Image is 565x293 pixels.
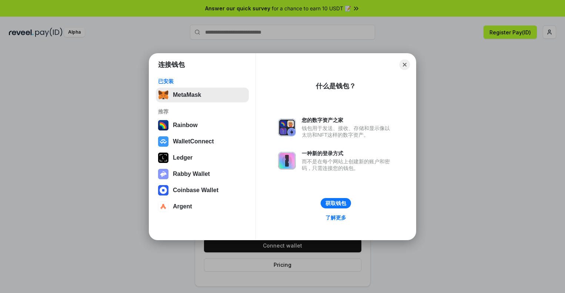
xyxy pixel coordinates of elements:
button: Close [399,59,410,70]
div: Rabby Wallet [173,171,210,177]
div: Rainbow [173,122,198,129]
div: 钱包用于发送、接收、存储和显示像以太坊和NFT这样的数字资产。 [302,125,394,138]
div: 推荐 [158,108,247,115]
div: Argent [173,203,192,210]
div: 而不是在每个网站上创建新的账户和密码，只需连接您的钱包。 [302,158,394,171]
img: svg+xml,%3Csvg%20fill%3D%22none%22%20height%3D%2233%22%20viewBox%3D%220%200%2035%2033%22%20width%... [158,90,168,100]
img: svg+xml,%3Csvg%20width%3D%2228%22%20height%3D%2228%22%20viewBox%3D%220%200%2028%2028%22%20fill%3D... [158,185,168,195]
button: Ledger [156,150,249,165]
div: 已安装 [158,78,247,85]
div: Coinbase Wallet [173,187,218,194]
div: 什么是钱包？ [316,82,356,91]
div: Ledger [173,154,193,161]
div: MetaMask [173,92,201,98]
button: WalletConnect [156,134,249,149]
button: Argent [156,199,249,214]
h1: 连接钱包 [158,60,185,69]
img: svg+xml,%3Csvg%20xmlns%3D%22http%3A%2F%2Fwww.w3.org%2F2000%2Fsvg%22%20fill%3D%22none%22%20viewBox... [278,119,296,136]
img: svg+xml,%3Csvg%20width%3D%22120%22%20height%3D%22120%22%20viewBox%3D%220%200%20120%20120%22%20fil... [158,120,168,130]
button: Rabby Wallet [156,167,249,181]
div: 了解更多 [325,214,346,221]
div: 您的数字资产之家 [302,117,394,123]
button: Coinbase Wallet [156,183,249,198]
div: WalletConnect [173,138,214,145]
img: svg+xml,%3Csvg%20width%3D%2228%22%20height%3D%2228%22%20viewBox%3D%220%200%2028%2028%22%20fill%3D... [158,136,168,147]
button: MetaMask [156,88,249,102]
div: 获取钱包 [325,200,346,207]
button: Rainbow [156,118,249,133]
div: 一种新的登录方式 [302,150,394,157]
a: 了解更多 [321,213,351,222]
img: svg+xml,%3Csvg%20xmlns%3D%22http%3A%2F%2Fwww.w3.org%2F2000%2Fsvg%22%20fill%3D%22none%22%20viewBox... [158,169,168,179]
button: 获取钱包 [321,198,351,208]
img: svg+xml,%3Csvg%20xmlns%3D%22http%3A%2F%2Fwww.w3.org%2F2000%2Fsvg%22%20width%3D%2228%22%20height%3... [158,153,168,163]
img: svg+xml,%3Csvg%20xmlns%3D%22http%3A%2F%2Fwww.w3.org%2F2000%2Fsvg%22%20fill%3D%22none%22%20viewBox... [278,152,296,170]
img: svg+xml,%3Csvg%20width%3D%2228%22%20height%3D%2228%22%20viewBox%3D%220%200%2028%2028%22%20fill%3D... [158,201,168,212]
